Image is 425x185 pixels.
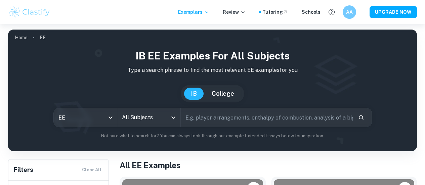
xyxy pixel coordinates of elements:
[120,159,417,171] h1: All EE Examples
[302,8,321,16] a: Schools
[14,165,33,175] h6: Filters
[13,48,412,63] h1: IB EE examples for all subjects
[178,8,209,16] p: Exemplars
[54,108,117,127] div: EE
[169,113,178,122] button: Open
[13,133,412,139] p: Not sure what to search for? You can always look through our example Extended Essays below for in...
[262,8,288,16] a: Tutoring
[13,66,412,74] p: Type a search phrase to find the most relevant EE examples for you
[181,108,353,127] input: E.g. player arrangements, enthalpy of combustion, analysis of a big city...
[8,5,51,19] img: Clastify logo
[346,8,353,16] h6: AA
[8,30,417,151] img: profile cover
[205,88,241,100] button: College
[326,6,337,18] button: Help and Feedback
[343,5,356,19] button: AA
[184,88,204,100] button: IB
[355,112,367,123] button: Search
[40,34,46,41] p: EE
[223,8,246,16] p: Review
[15,33,28,42] a: Home
[370,6,417,18] button: UPGRADE NOW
